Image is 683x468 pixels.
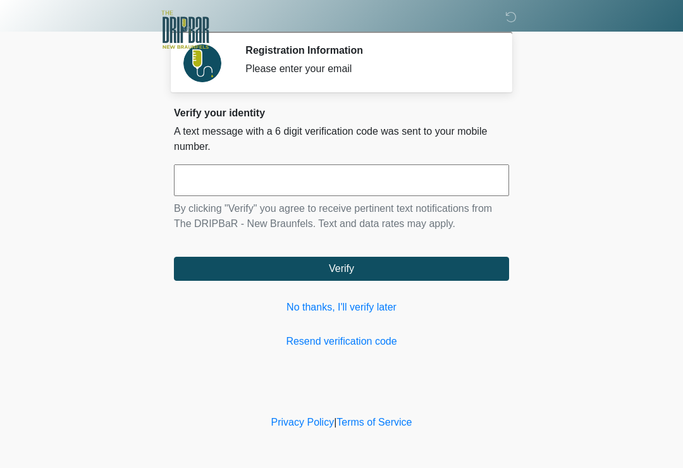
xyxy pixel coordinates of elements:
button: Verify [174,257,509,281]
a: Resend verification code [174,334,509,349]
div: Please enter your email [245,61,490,77]
a: | [334,417,336,428]
a: Privacy Policy [271,417,335,428]
img: Agent Avatar [183,44,221,82]
img: The DRIPBaR - New Braunfels Logo [161,9,209,51]
p: A text message with a 6 digit verification code was sent to your mobile number. [174,124,509,154]
a: No thanks, I'll verify later [174,300,509,315]
p: By clicking "Verify" you agree to receive pertinent text notifications from The DRIPBaR - New Bra... [174,201,509,231]
h2: Verify your identity [174,107,509,119]
a: Terms of Service [336,417,412,428]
